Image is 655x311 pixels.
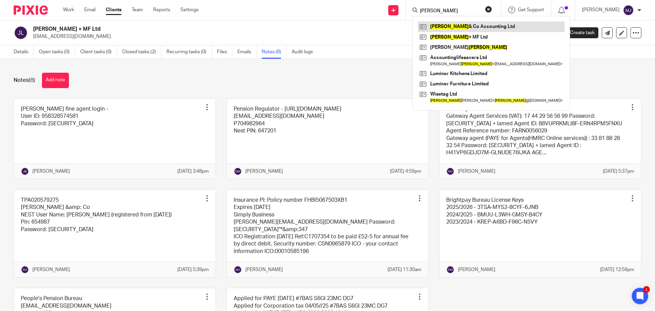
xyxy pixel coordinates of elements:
span: (8) [29,77,35,83]
img: svg%3E [14,26,28,40]
p: [DATE] 5:39pm [177,266,209,273]
p: [DATE] 12:56pm [600,266,634,273]
a: Files [217,45,232,59]
h2: [PERSON_NAME] + MF Ltd [33,26,446,33]
p: [EMAIL_ADDRESS][DOMAIN_NAME] [33,33,549,40]
a: Emails [237,45,257,59]
img: svg%3E [234,167,242,175]
img: svg%3E [446,266,454,274]
p: [PERSON_NAME] [582,6,620,13]
img: svg%3E [21,266,29,274]
a: Team [132,6,143,13]
button: Clear [485,6,492,13]
a: Create task [559,27,598,38]
p: [DATE] 3:48pm [177,168,209,175]
a: Clients [106,6,121,13]
p: [DATE] 11:30am [388,266,421,273]
p: [PERSON_NAME] [458,168,495,175]
a: Recurring tasks (0) [166,45,212,59]
img: Pixie [14,5,48,15]
img: svg%3E [21,167,29,175]
a: Client tasks (0) [80,45,117,59]
p: [PERSON_NAME] [32,168,70,175]
a: Closed tasks (2) [122,45,161,59]
p: [DATE] 4:59pm [390,168,421,175]
a: Work [63,6,74,13]
img: svg%3E [446,167,454,175]
a: Email [84,6,96,13]
p: [PERSON_NAME] [245,266,283,273]
p: [PERSON_NAME] [32,266,70,273]
span: Get Support [518,8,544,12]
a: Details [14,45,34,59]
input: Search [419,8,481,14]
a: Notes (8) [262,45,287,59]
div: 1 [643,286,650,293]
a: Reports [153,6,170,13]
a: Settings [180,6,199,13]
button: Add note [42,73,69,88]
p: [PERSON_NAME] [458,266,495,273]
a: Open tasks (0) [39,45,75,59]
p: [PERSON_NAME] [245,168,283,175]
h1: Notes [14,77,35,84]
img: svg%3E [623,5,634,16]
a: Audit logs [292,45,318,59]
p: [DATE] 5:37pm [603,168,634,175]
img: svg%3E [234,266,242,274]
